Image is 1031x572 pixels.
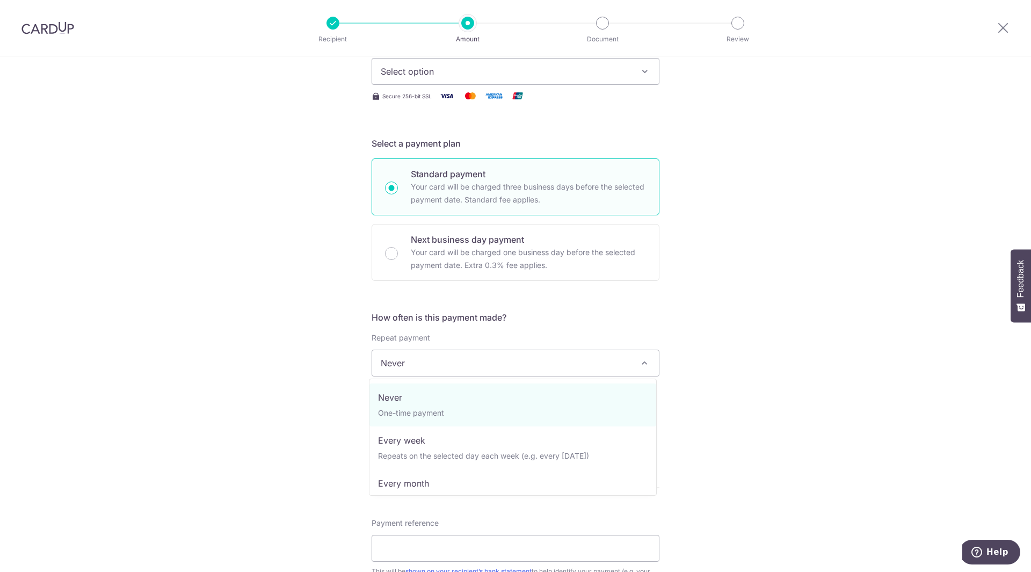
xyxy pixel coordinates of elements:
span: Select option [381,65,631,78]
p: Every month [378,477,648,490]
span: Never [372,350,659,376]
p: Your card will be charged one business day before the selected payment date. Extra 0.3% fee applies. [411,246,646,272]
button: Select option [372,58,659,85]
img: CardUp [21,21,74,34]
small: One-time payment [378,408,444,417]
p: Review [698,34,778,45]
h5: Select a payment plan [372,137,659,150]
small: Repeats on the selected day each week (e.g. every [DATE]) [378,451,589,460]
span: Secure 256-bit SSL [382,92,432,100]
p: Next business day payment [411,233,646,246]
label: Repeat payment [372,332,430,343]
span: Never [372,350,659,376]
p: Standard payment [411,168,646,180]
p: Every week [378,434,648,447]
span: Feedback [1016,260,1026,298]
img: Union Pay [507,89,528,103]
button: Feedback - Show survey [1011,249,1031,322]
span: Payment reference [372,518,439,528]
p: Recipient [293,34,373,45]
h5: How often is this payment made? [372,311,659,324]
p: Document [563,34,642,45]
img: Mastercard [460,89,481,103]
img: Visa [436,89,458,103]
p: Never [378,391,648,404]
iframe: Opens a widget where you can find more information [962,540,1020,567]
p: Amount [428,34,507,45]
img: American Express [483,89,505,103]
p: Your card will be charged three business days before the selected payment date. Standard fee appl... [411,180,646,206]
